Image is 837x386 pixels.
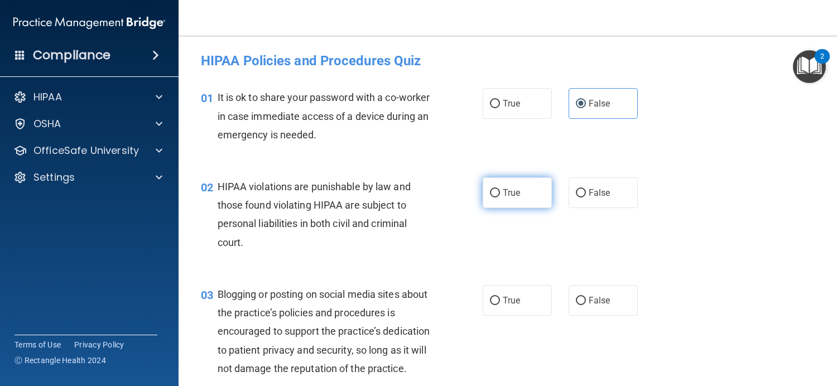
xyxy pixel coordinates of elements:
[820,56,824,71] div: 2
[503,295,520,306] span: True
[201,91,213,105] span: 01
[13,171,162,184] a: Settings
[13,144,162,157] a: OfficeSafe University
[33,144,139,157] p: OfficeSafe University
[589,187,610,198] span: False
[781,309,824,351] iframe: Drift Widget Chat Controller
[201,54,815,68] h4: HIPAA Policies and Procedures Quiz
[218,288,430,374] span: Blogging or posting on social media sites about the practice’s policies and procedures is encoura...
[13,90,162,104] a: HIPAA
[13,117,162,131] a: OSHA
[490,100,500,108] input: True
[33,171,75,184] p: Settings
[74,339,124,350] a: Privacy Policy
[503,98,520,109] span: True
[33,117,61,131] p: OSHA
[490,297,500,305] input: True
[793,50,826,83] button: Open Resource Center, 2 new notifications
[576,189,586,197] input: False
[15,339,61,350] a: Terms of Use
[201,288,213,302] span: 03
[15,355,106,366] span: Ⓒ Rectangle Health 2024
[218,91,430,140] span: It is ok to share your password with a co-worker in case immediate access of a device during an e...
[490,189,500,197] input: True
[576,100,586,108] input: False
[503,187,520,198] span: True
[589,98,610,109] span: False
[13,12,165,34] img: PMB logo
[589,295,610,306] span: False
[33,90,62,104] p: HIPAA
[576,297,586,305] input: False
[201,181,213,194] span: 02
[218,181,411,248] span: HIPAA violations are punishable by law and those found violating HIPAA are subject to personal li...
[33,47,110,63] h4: Compliance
